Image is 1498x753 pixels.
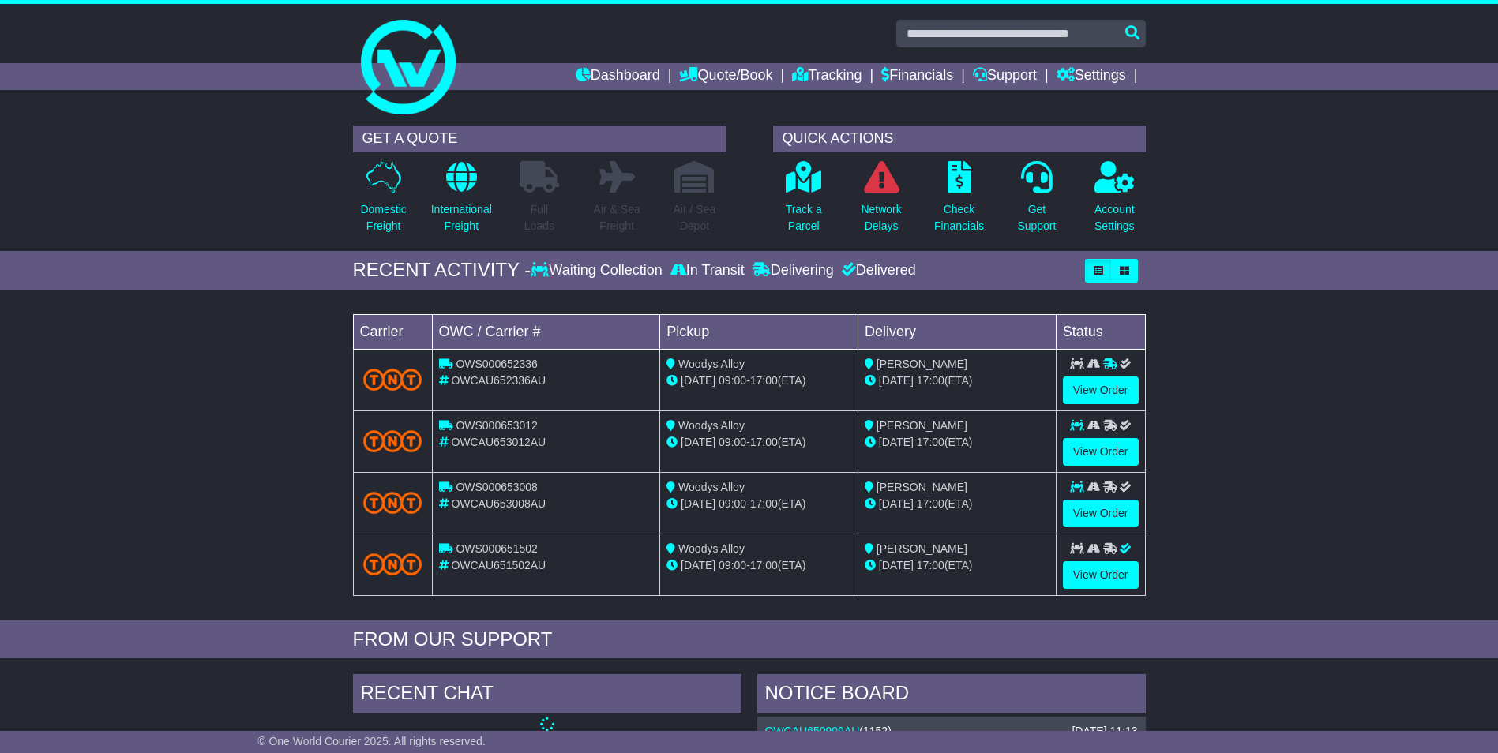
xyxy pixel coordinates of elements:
div: - (ETA) [666,557,851,574]
span: OWCAU652336AU [451,374,546,387]
div: - (ETA) [666,434,851,451]
td: Carrier [353,314,432,349]
div: RECENT CHAT [353,674,741,717]
span: [DATE] [879,374,914,387]
div: (ETA) [865,496,1049,512]
span: OWCAU651502AU [451,559,546,571]
span: [PERSON_NAME] [877,481,967,493]
p: Air / Sea Depot [674,201,716,234]
a: Track aParcel [785,160,823,243]
span: 17:00 [750,436,778,448]
a: OWCAU650909AU [765,725,860,737]
span: [PERSON_NAME] [877,419,967,432]
span: 09:00 [719,436,746,448]
span: [DATE] [681,559,715,571]
span: 17:00 [917,497,944,510]
div: QUICK ACTIONS [773,126,1146,152]
span: 09:00 [719,559,746,571]
a: InternationalFreight [430,160,493,243]
span: 17:00 [917,559,944,571]
p: Network Delays [861,201,901,234]
p: Air & Sea Freight [594,201,640,234]
span: Woodys Alloy [678,419,745,432]
a: View Order [1063,500,1139,527]
span: Woodys Alloy [678,358,745,370]
span: OWS000653008 [456,481,538,493]
div: ( ) [765,725,1138,738]
td: Delivery [858,314,1056,349]
a: Financials [881,63,953,90]
span: 17:00 [917,436,944,448]
a: GetSupport [1016,160,1057,243]
a: View Order [1063,376,1139,404]
span: [DATE] [879,559,914,571]
img: TNT_Domestic.png [363,553,422,575]
span: OWCAU653008AU [451,497,546,510]
div: Delivering [749,262,838,279]
span: [PERSON_NAME] [877,358,967,370]
span: [DATE] [681,374,715,387]
span: 1152 [863,725,888,737]
span: OWS000651502 [456,542,538,555]
div: (ETA) [865,373,1049,389]
p: International Freight [431,201,492,234]
span: © One World Courier 2025. All rights reserved. [257,735,486,747]
div: FROM OUR SUPPORT [353,628,1146,651]
div: - (ETA) [666,496,851,512]
td: Status [1056,314,1145,349]
div: (ETA) [865,557,1049,574]
span: 17:00 [750,497,778,510]
span: 17:00 [750,559,778,571]
a: Settings [1057,63,1126,90]
span: 09:00 [719,497,746,510]
a: NetworkDelays [860,160,902,243]
div: Delivered [838,262,916,279]
a: View Order [1063,561,1139,589]
img: TNT_Domestic.png [363,492,422,513]
span: [DATE] [879,497,914,510]
p: Get Support [1017,201,1056,234]
img: TNT_Domestic.png [363,430,422,451]
span: OWS000652336 [456,358,538,370]
a: CheckFinancials [933,160,985,243]
span: [DATE] [879,436,914,448]
div: (ETA) [865,434,1049,451]
p: Check Financials [934,201,984,234]
p: Full Loads [520,201,559,234]
a: View Order [1063,438,1139,466]
span: 17:00 [917,374,944,387]
img: TNT_Domestic.png [363,369,422,390]
div: - (ETA) [666,373,851,389]
span: [DATE] [681,497,715,510]
div: GET A QUOTE [353,126,726,152]
td: OWC / Carrier # [432,314,660,349]
div: Waiting Collection [531,262,666,279]
span: OWCAU653012AU [451,436,546,448]
td: Pickup [660,314,858,349]
div: [DATE] 11:13 [1072,725,1137,738]
span: OWS000653012 [456,419,538,432]
span: [DATE] [681,436,715,448]
p: Domestic Freight [360,201,406,234]
a: DomesticFreight [359,160,407,243]
div: In Transit [666,262,749,279]
div: NOTICE BOARD [757,674,1146,717]
span: Woodys Alloy [678,542,745,555]
a: AccountSettings [1094,160,1136,243]
span: 09:00 [719,374,746,387]
a: Dashboard [576,63,660,90]
span: Woodys Alloy [678,481,745,493]
p: Track a Parcel [786,201,822,234]
span: [PERSON_NAME] [877,542,967,555]
p: Account Settings [1094,201,1135,234]
span: 17:00 [750,374,778,387]
a: Tracking [792,63,862,90]
a: Quote/Book [679,63,772,90]
div: RECENT ACTIVITY - [353,259,531,282]
a: Support [973,63,1037,90]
